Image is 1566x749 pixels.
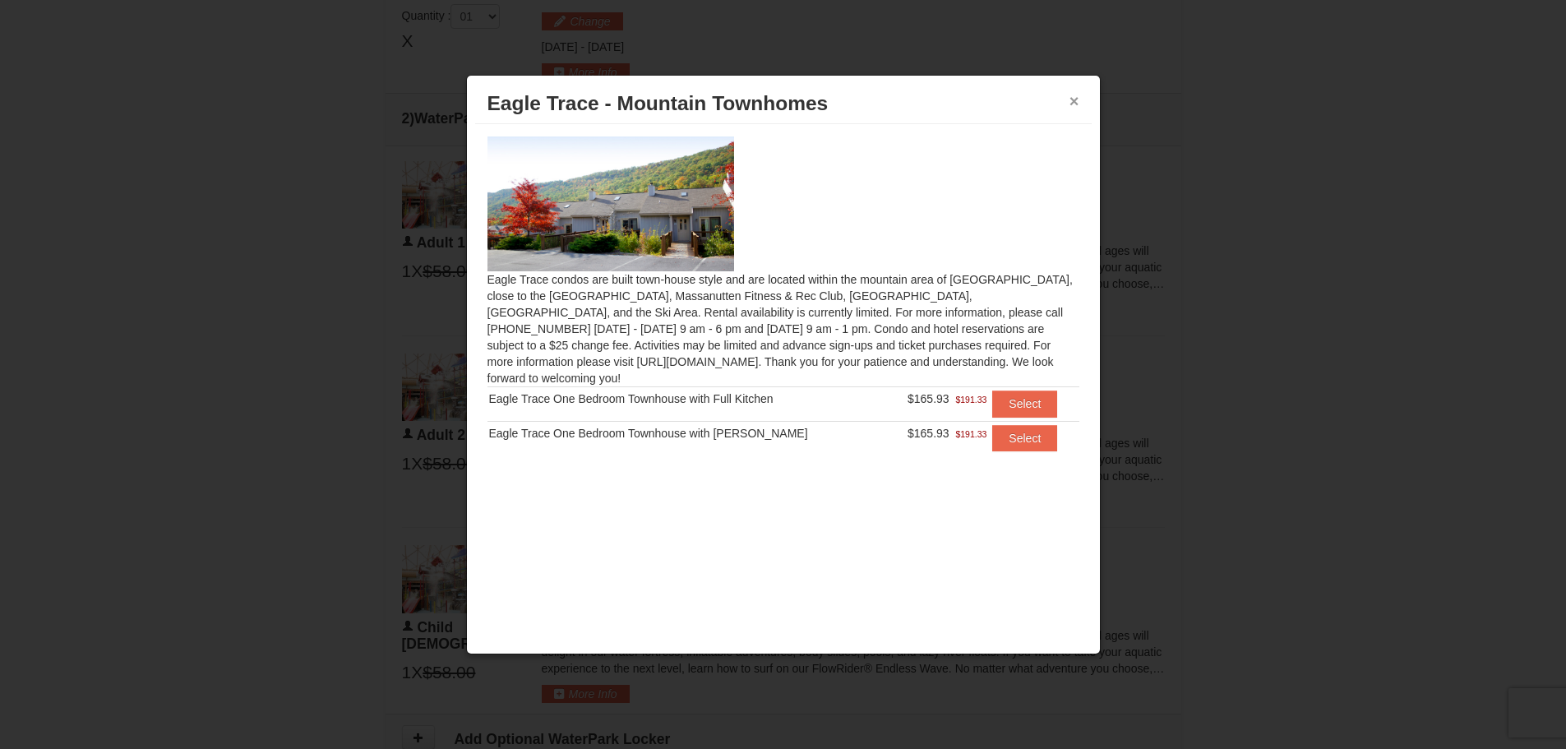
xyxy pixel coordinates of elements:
span: $165.93 [908,392,949,405]
button: × [1069,93,1079,109]
button: Select [992,425,1057,451]
div: Eagle Trace condos are built town-house style and are located within the mountain area of [GEOGRA... [475,124,1092,483]
img: 19218983-1-9b289e55.jpg [487,136,734,271]
span: $165.93 [908,427,949,440]
div: Eagle Trace One Bedroom Townhouse with Full Kitchen [489,391,885,407]
span: Eagle Trace - Mountain Townhomes [487,92,829,114]
button: Select [992,391,1057,417]
div: Eagle Trace One Bedroom Townhouse with [PERSON_NAME] [489,425,885,442]
span: $191.33 [955,426,986,442]
span: $191.33 [955,391,986,408]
